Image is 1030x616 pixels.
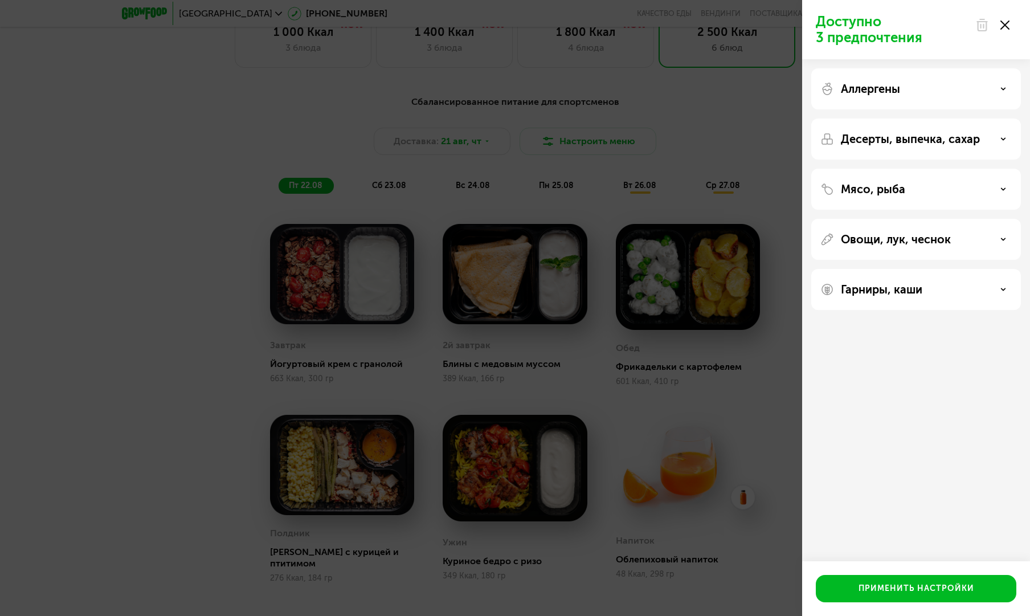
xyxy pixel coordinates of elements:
button: Применить настройки [816,575,1016,602]
p: Мясо, рыба [841,182,905,196]
p: Аллергены [841,82,900,96]
p: Доступно 3 предпочтения [816,14,968,46]
p: Гарниры, каши [841,283,922,296]
p: Овощи, лук, чеснок [841,232,951,246]
div: Применить настройки [859,583,974,594]
p: Десерты, выпечка, сахар [841,132,980,146]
